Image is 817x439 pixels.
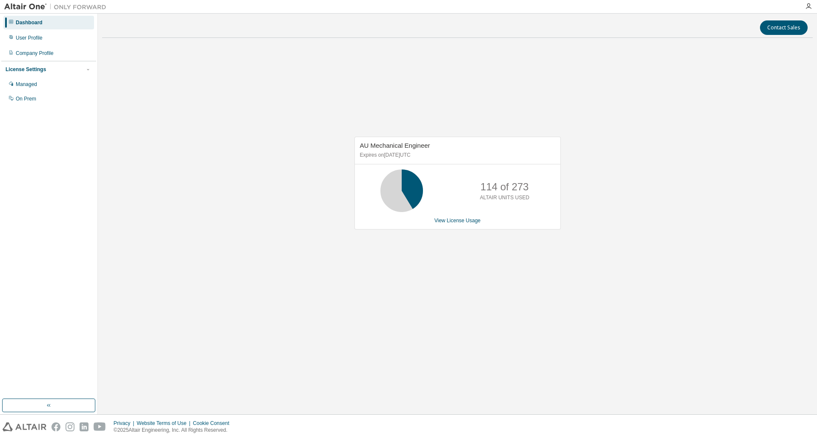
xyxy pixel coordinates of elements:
img: facebook.svg [51,422,60,431]
img: altair_logo.svg [3,422,46,431]
a: View License Usage [434,218,481,224]
p: © 2025 Altair Engineering, Inc. All Rights Reserved. [114,427,234,434]
div: Privacy [114,420,137,427]
div: Dashboard [16,19,43,26]
div: Company Profile [16,50,54,57]
span: AU Mechanical Engineer [360,142,430,149]
img: Altair One [4,3,111,11]
img: instagram.svg [66,422,74,431]
img: youtube.svg [94,422,106,431]
div: User Profile [16,34,43,41]
div: Website Terms of Use [137,420,193,427]
img: linkedin.svg [80,422,89,431]
div: Managed [16,81,37,88]
div: Cookie Consent [193,420,234,427]
button: Contact Sales [760,20,808,35]
p: Expires on [DATE] UTC [360,152,553,159]
p: 114 of 273 [480,180,528,194]
div: On Prem [16,95,36,102]
p: ALTAIR UNITS USED [480,194,529,201]
div: License Settings [6,66,46,73]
